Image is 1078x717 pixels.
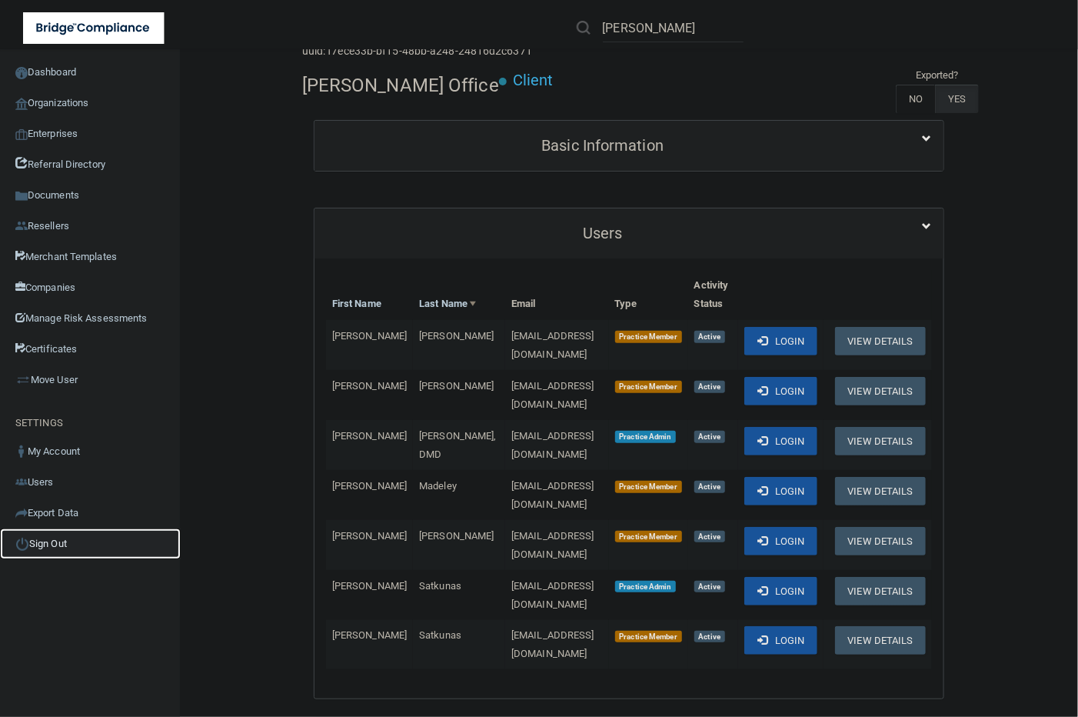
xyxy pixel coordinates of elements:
[744,427,817,455] button: Login
[15,129,28,140] img: enterprise.0d942306.png
[744,477,817,505] button: Login
[615,381,682,393] span: Practice Member
[15,476,28,489] img: icon-users.e205127d.png
[332,330,407,342] span: [PERSON_NAME]
[332,629,407,641] span: [PERSON_NAME]
[419,629,461,641] span: Satkunas
[694,581,725,593] span: Active
[835,477,926,505] button: View Details
[744,527,817,555] button: Login
[15,445,28,458] img: ic_user_dark.df1a06c3.png
[896,85,935,113] label: NO
[511,330,594,360] span: [EMAIL_ADDRESS][DOMAIN_NAME]
[835,527,926,555] button: View Details
[505,270,608,320] th: Email
[332,430,407,442] span: [PERSON_NAME]
[419,480,457,492] span: Madeley
[577,21,591,35] img: ic-search.3b580494.png
[835,327,926,355] button: View Details
[615,331,682,343] span: Practice Member
[511,629,594,659] span: [EMAIL_ADDRESS][DOMAIN_NAME]
[688,270,738,320] th: Activity Status
[609,270,688,320] th: Type
[744,626,817,655] button: Login
[935,85,978,113] label: YES
[332,295,381,313] a: First Name
[23,12,165,44] img: bridge_compliance_login_screen.278c3ca4.svg
[332,580,407,592] span: [PERSON_NAME]
[615,631,682,643] span: Practice Member
[15,372,31,388] img: briefcase.64adab9b.png
[615,431,676,443] span: Practice Admin
[744,577,817,605] button: Login
[744,327,817,355] button: Login
[419,295,476,313] a: Last Name
[603,14,744,42] input: Search
[15,220,28,232] img: ic_reseller.de258add.png
[511,530,594,560] span: [EMAIL_ADDRESS][DOMAIN_NAME]
[615,481,682,493] span: Practice Member
[326,137,880,154] h5: Basic Information
[419,380,494,392] span: [PERSON_NAME]
[15,414,63,432] label: SETTINGS
[744,377,817,405] button: Login
[419,580,461,592] span: Satkunas
[835,427,926,455] button: View Details
[511,580,594,610] span: [EMAIL_ADDRESS][DOMAIN_NAME]
[694,431,725,443] span: Active
[513,66,554,95] p: Client
[835,577,926,605] button: View Details
[615,531,682,543] span: Practice Member
[896,66,979,85] td: Exported?
[835,377,926,405] button: View Details
[694,381,725,393] span: Active
[511,380,594,410] span: [EMAIL_ADDRESS][DOMAIN_NAME]
[694,531,725,543] span: Active
[302,75,499,95] h4: [PERSON_NAME] Office
[15,537,29,551] img: ic_power_dark.7ecde6b1.png
[15,67,28,79] img: ic_dashboard_dark.d01f4a41.png
[511,480,594,510] span: [EMAIL_ADDRESS][DOMAIN_NAME]
[326,216,932,251] a: Users
[326,225,880,242] h5: Users
[694,331,725,343] span: Active
[694,631,725,643] span: Active
[326,128,932,163] a: Basic Information
[694,481,725,493] span: Active
[332,480,407,492] span: [PERSON_NAME]
[15,507,28,519] img: icon-export.b9366987.png
[511,430,594,460] span: [EMAIL_ADDRESS][DOMAIN_NAME]
[835,626,926,655] button: View Details
[332,530,407,542] span: [PERSON_NAME]
[419,530,494,542] span: [PERSON_NAME]
[15,190,28,202] img: icon-documents.8dae5593.png
[419,330,494,342] span: [PERSON_NAME]
[419,430,496,460] span: [PERSON_NAME], DMD
[332,380,407,392] span: [PERSON_NAME]
[615,581,676,593] span: Practice Admin
[15,98,28,110] img: organization-icon.f8decf85.png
